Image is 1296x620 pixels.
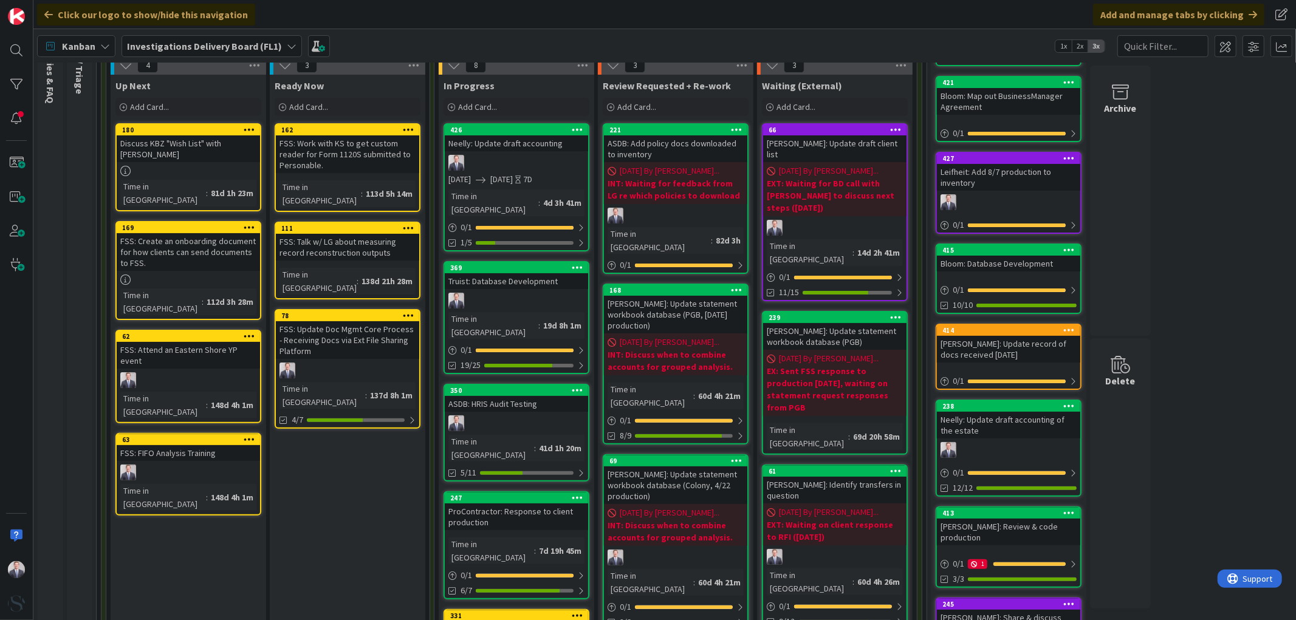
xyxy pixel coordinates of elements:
[609,286,747,295] div: 168
[450,494,588,502] div: 247
[695,389,744,403] div: 60d 4h 21m
[122,126,260,134] div: 180
[937,442,1080,458] div: JC
[603,123,749,274] a: 221ASDB: Add policy docs downloaded to inventory[DATE] By [PERSON_NAME]...INT: Waiting for feedba...
[762,311,908,455] a: 239[PERSON_NAME]: Update statement workbook database (PGB)[DATE] By [PERSON_NAME]...EX: Sent FSS ...
[779,271,790,284] span: 0 / 1
[120,484,206,511] div: Time in [GEOGRAPHIC_DATA]
[120,180,206,206] div: Time in [GEOGRAPHIC_DATA]
[117,434,260,445] div: 63
[603,284,749,445] a: 168[PERSON_NAME]: Update statement workbook database (PGB, [DATE] production)[DATE] By [PERSON_NA...
[779,352,879,365] span: [DATE] By [PERSON_NAME]...
[609,457,747,465] div: 69
[936,152,1082,234] a: 427Leifheit: Add 8/7 production to inventoryJC0/1
[763,466,907,503] div: 61[PERSON_NAME]: Identify transfers in question
[937,508,1080,519] div: 413
[937,336,1080,363] div: [PERSON_NAME]: Update record of docs received [DATE]
[445,396,588,412] div: ASDB: HRIS Audit Testing
[604,296,747,333] div: [PERSON_NAME]: Update statement workbook database (PGB, [DATE] production)
[1117,35,1209,57] input: Quick Filter...
[779,165,879,177] span: [DATE] By [PERSON_NAME]...
[445,503,588,530] div: ProContractor: Response to client production
[848,430,850,443] span: :
[942,154,1080,163] div: 427
[620,165,719,177] span: [DATE] By [PERSON_NAME]...
[279,268,357,295] div: Time in [GEOGRAPHIC_DATA]
[779,506,879,519] span: [DATE] By [PERSON_NAME]...
[937,164,1080,191] div: Leifheit: Add 8/7 production to inventory
[117,222,260,271] div: 169FSS: Create an onboarding document for how clients can send documents to FSS.
[445,492,588,503] div: 247
[540,319,585,332] div: 19d 8h 1m
[620,429,631,442] span: 8/9
[281,312,419,320] div: 78
[1072,40,1088,52] span: 2x
[445,135,588,151] div: Neelly: Update draft accounting
[713,234,744,247] div: 82d 3h
[937,519,1080,545] div: [PERSON_NAME]: Review & code production
[937,194,1080,210] div: JC
[937,245,1080,271] div: 415Bloom: Database Development
[448,189,538,216] div: Time in [GEOGRAPHIC_DATA]
[936,324,1082,390] a: 414[PERSON_NAME]: Update record of docs received [DATE]0/1
[942,246,1080,254] div: 415
[8,561,25,578] img: JC
[445,385,588,396] div: 350
[953,466,964,479] span: 0 / 1
[625,58,645,73] span: 3
[461,221,472,234] span: 0 / 1
[117,233,260,271] div: FSS: Create an onboarding document for how clients can send documents to FSS.
[523,173,532,186] div: 7D
[117,372,260,388] div: JC
[117,434,260,461] div: 63FSS: FIFO Analysis Training
[854,575,903,588] div: 60d 4h 26m
[538,319,540,332] span: :
[279,363,295,378] img: JC
[202,295,204,308] span: :
[763,270,907,285] div: 0/1
[448,435,534,462] div: Time in [GEOGRAPHIC_DATA]
[461,344,472,356] span: 0 / 1
[608,550,623,565] img: JC
[604,124,747,135] div: 221
[8,595,25,612] img: avatar
[763,549,907,565] div: JC
[275,80,324,92] span: Ready Now
[276,321,419,359] div: FSS: Update Doc Mgmt Core Process - Receiving Docs via Ext File Sharing Platform
[604,550,747,565] div: JC
[1093,4,1264,26] div: Add and manage tabs by clicking
[1088,40,1105,52] span: 3x
[941,442,956,458] img: JC
[122,435,260,444] div: 63
[275,123,420,212] a: 162FSS: Work with KS to get custom reader for Form 1120S submitted to Personable.Time in [GEOGRAP...
[445,220,588,235] div: 0/1
[854,246,903,259] div: 14d 2h 41m
[769,467,907,475] div: 61
[620,506,719,519] span: [DATE] By [PERSON_NAME]...
[281,224,419,233] div: 111
[450,126,588,134] div: 426
[937,245,1080,256] div: 415
[363,187,416,200] div: 113d 5h 14m
[448,415,464,431] img: JC
[361,187,363,200] span: :
[289,101,328,112] span: Add Card...
[450,386,588,395] div: 350
[937,465,1080,480] div: 0/1
[953,219,964,231] span: 0 / 1
[445,342,588,358] div: 0/1
[937,282,1080,298] div: 0/1
[604,455,747,466] div: 69
[444,491,589,599] a: 247ProContractor: Response to client productionTime in [GEOGRAPHIC_DATA]:7d 19h 45m0/16/7
[276,310,419,359] div: 78FSS: Update Doc Mgmt Core Process - Receiving Docs via Ext File Sharing Platform
[117,135,260,162] div: Discuss KBZ "Wish List" with [PERSON_NAME]
[604,257,747,273] div: 0/1
[784,58,804,73] span: 3
[763,312,907,323] div: 239
[767,365,903,414] b: EX: Sent FSS response to production [DATE], waiting on statement request responses from PGB
[942,326,1080,335] div: 414
[490,173,513,186] span: [DATE]
[604,285,747,296] div: 168
[608,227,711,254] div: Time in [GEOGRAPHIC_DATA]
[1105,101,1137,115] div: Archive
